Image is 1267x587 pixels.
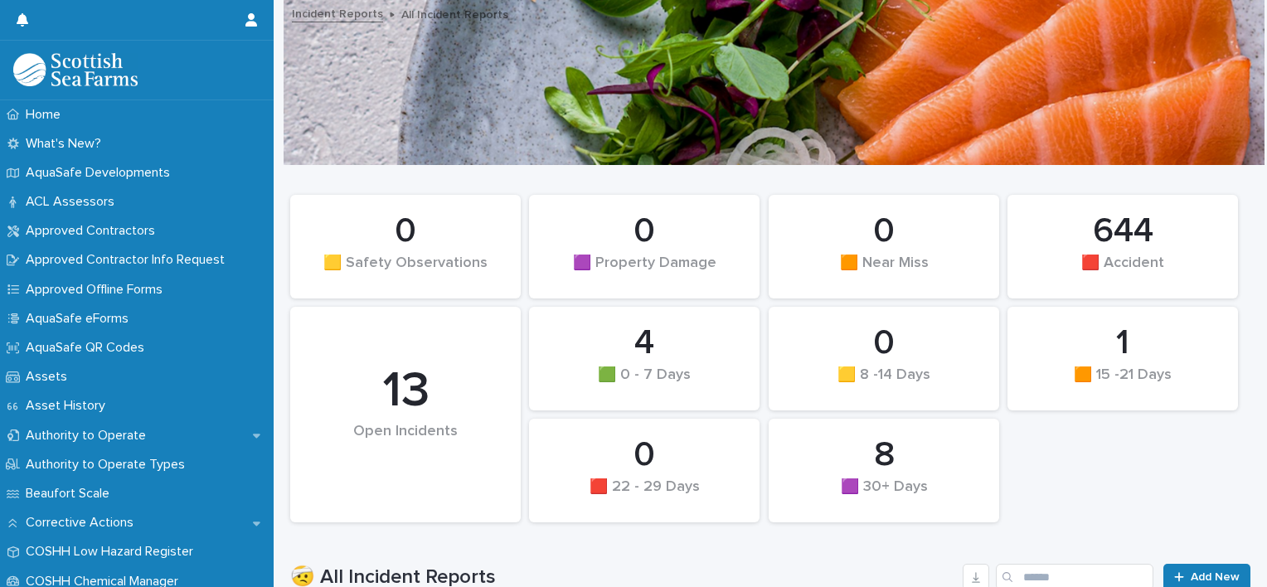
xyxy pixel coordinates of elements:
[19,107,74,123] p: Home
[19,398,119,414] p: Asset History
[557,211,731,252] div: 0
[19,311,142,327] p: AquaSafe eForms
[19,486,123,502] p: Beaufort Scale
[318,361,493,421] div: 13
[19,136,114,152] p: What's New?
[1036,255,1210,289] div: 🟥 Accident
[13,53,138,86] img: bPIBxiqnSb2ggTQWdOVV
[19,457,198,473] p: Authority to Operate Types
[19,282,176,298] p: Approved Offline Forms
[797,255,971,289] div: 🟧 Near Miss
[1036,323,1210,364] div: 1
[1191,571,1240,583] span: Add New
[19,340,158,356] p: AquaSafe QR Codes
[318,423,493,475] div: Open Incidents
[797,478,971,513] div: 🟪 30+ Days
[797,366,971,401] div: 🟨 8 -14 Days
[19,252,238,268] p: Approved Contractor Info Request
[797,323,971,364] div: 0
[797,211,971,252] div: 0
[19,223,168,239] p: Approved Contractors
[797,434,971,476] div: 8
[19,165,183,181] p: AquaSafe Developments
[19,428,159,444] p: Authority to Operate
[557,434,731,476] div: 0
[1036,366,1210,401] div: 🟧 15 -21 Days
[318,255,493,289] div: 🟨 Safety Observations
[318,211,493,252] div: 0
[557,366,731,401] div: 🟩 0 - 7 Days
[19,369,80,385] p: Assets
[292,3,383,22] a: Incident Reports
[401,4,508,22] p: All Incident Reports
[19,194,128,210] p: ACL Assessors
[557,255,731,289] div: 🟪 Property Damage
[19,544,206,560] p: COSHH Low Hazard Register
[1036,211,1210,252] div: 644
[19,515,147,531] p: Corrective Actions
[557,478,731,513] div: 🟥 22 - 29 Days
[557,323,731,364] div: 4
